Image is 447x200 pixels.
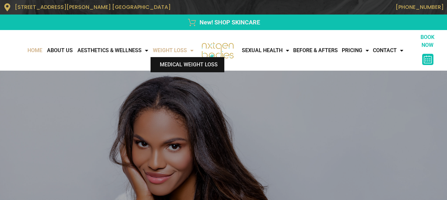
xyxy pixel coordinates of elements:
a: WEIGHT LOSS [151,44,196,57]
a: AESTHETICS & WELLNESS [75,44,151,57]
span: [STREET_ADDRESS][PERSON_NAME] [GEOGRAPHIC_DATA] [15,3,171,11]
p: BOOK NOW [415,33,441,49]
p: [PHONE_NUMBER] [227,4,444,10]
a: Pricing [340,44,371,57]
a: Medical Weight Loss [151,57,224,72]
a: New! SHOP SKINCARE [3,18,444,27]
a: CONTACT [371,44,405,57]
ul: WEIGHT LOSS [151,57,224,72]
a: Home [25,44,45,57]
nav: Menu [240,44,415,57]
span: New! SHOP SKINCARE [198,18,260,27]
nav: Menu [3,44,196,57]
a: Before & Afters [291,44,340,57]
a: About Us [45,44,75,57]
a: Sexual Health [240,44,291,57]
